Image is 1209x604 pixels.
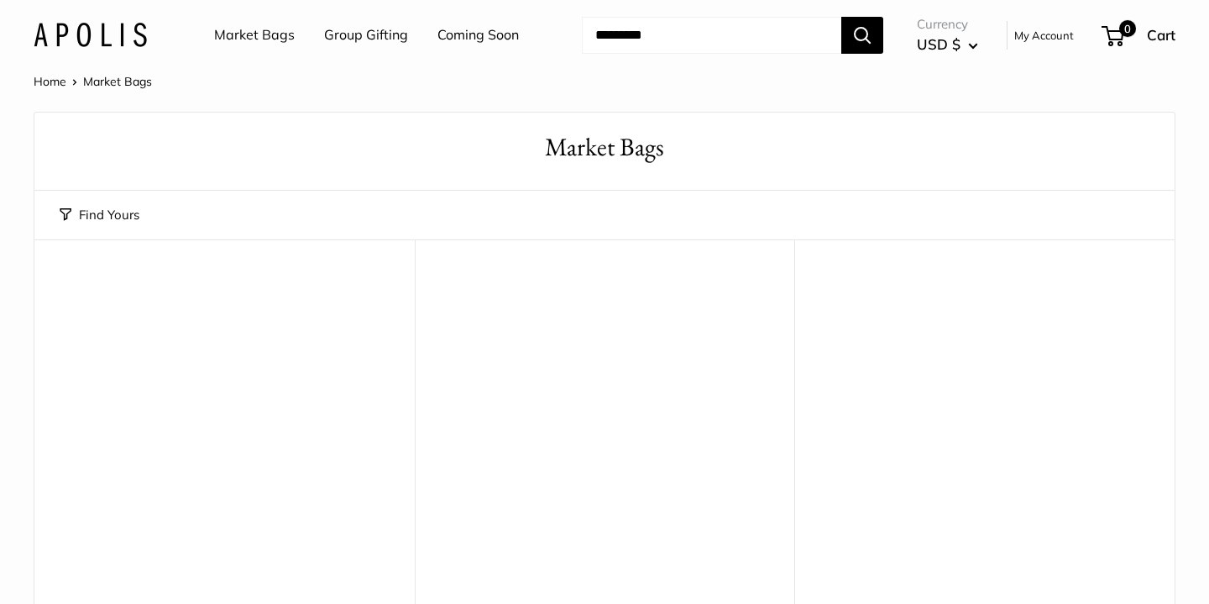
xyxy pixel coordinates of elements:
button: Search [841,17,883,54]
a: Coming Soon [437,23,519,48]
a: My Account [1014,25,1074,45]
h1: Market Bags [60,129,1149,165]
a: 0 Cart [1103,22,1175,49]
span: USD $ [917,35,960,53]
span: Market Bags [83,74,152,89]
span: 0 [1119,20,1136,37]
span: Currency [917,13,978,36]
input: Search... [582,17,841,54]
a: Market Bags [214,23,295,48]
img: Apolis [34,23,147,47]
button: USD $ [917,31,978,58]
a: Group Gifting [324,23,408,48]
a: Home [34,74,66,89]
button: Find Yours [60,203,139,227]
span: Cart [1147,26,1175,44]
nav: Breadcrumb [34,71,152,92]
